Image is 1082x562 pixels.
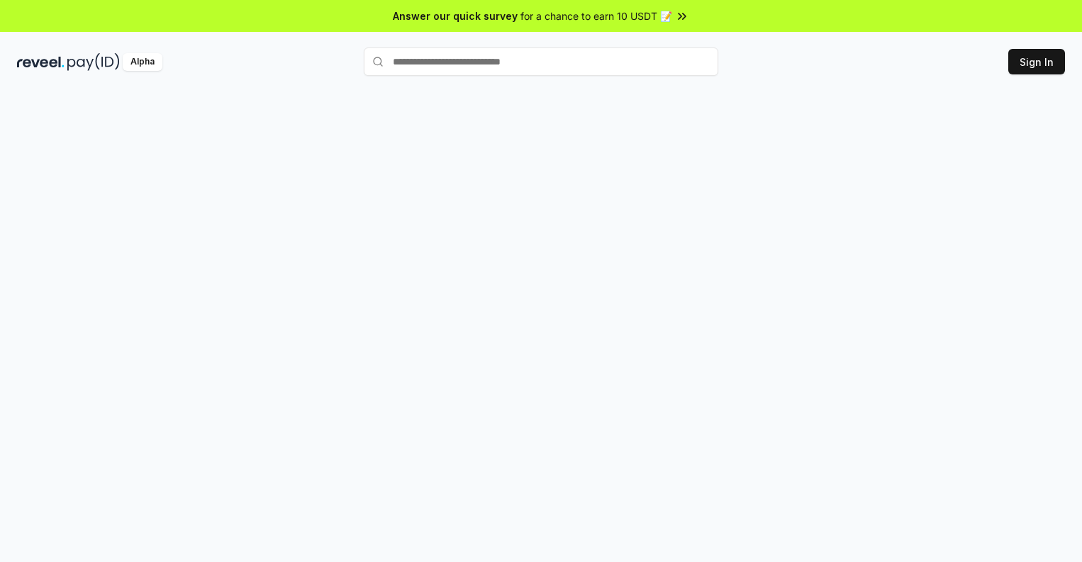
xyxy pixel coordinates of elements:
[123,53,162,71] div: Alpha
[17,53,65,71] img: reveel_dark
[520,9,672,23] span: for a chance to earn 10 USDT 📝
[67,53,120,71] img: pay_id
[393,9,518,23] span: Answer our quick survey
[1008,49,1065,74] button: Sign In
